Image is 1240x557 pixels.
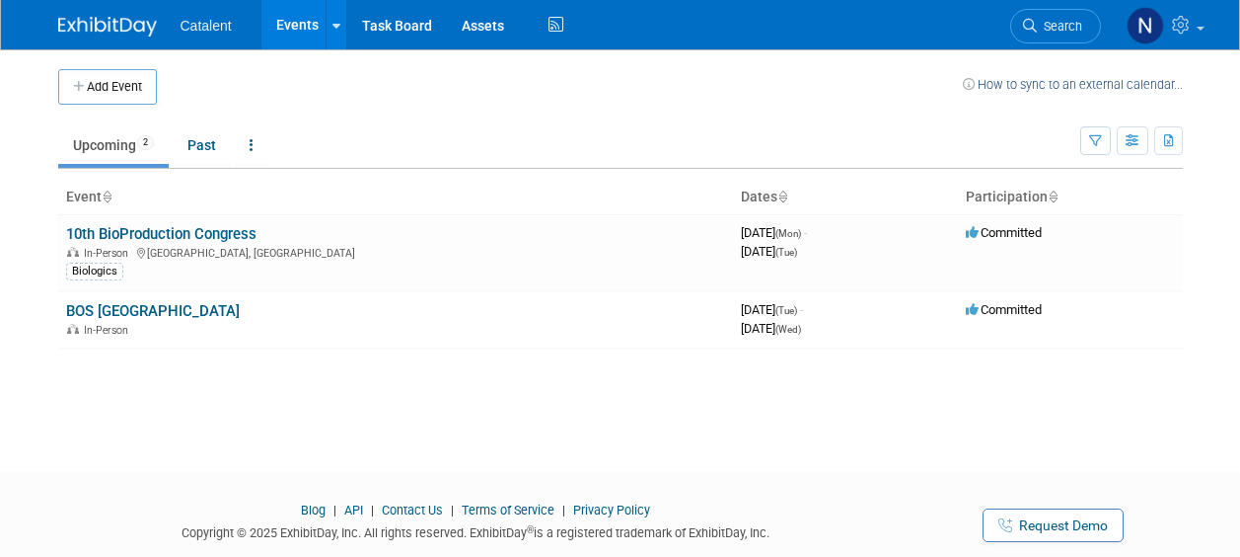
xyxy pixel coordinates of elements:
span: | [557,503,570,517]
a: How to sync to an external calendar... [963,77,1183,92]
span: (Wed) [775,324,801,335]
span: Search [1037,19,1082,34]
img: In-Person Event [67,324,79,334]
a: Contact Us [382,503,443,517]
a: Sort by Participation Type [1048,189,1058,204]
a: Sort by Event Name [102,189,111,204]
div: Biologics [66,263,123,280]
span: Catalent [181,18,232,34]
span: [DATE] [741,225,807,240]
span: - [800,302,803,317]
a: BOS [GEOGRAPHIC_DATA] [66,302,240,320]
img: Nicole Bullock [1127,7,1164,44]
div: [GEOGRAPHIC_DATA], [GEOGRAPHIC_DATA] [66,244,725,260]
a: Past [173,126,231,164]
a: Search [1010,9,1101,43]
th: Participation [958,181,1183,214]
span: (Tue) [775,247,797,258]
span: - [804,225,807,240]
a: Terms of Service [462,503,554,517]
span: [DATE] [741,321,801,336]
span: (Mon) [775,228,801,239]
th: Dates [733,181,958,214]
a: API [344,503,363,517]
span: 2 [137,135,154,150]
span: | [366,503,379,517]
a: Blog [301,503,326,517]
sup: ® [527,524,534,535]
span: (Tue) [775,305,797,316]
span: In-Person [84,247,134,260]
img: In-Person Event [67,247,79,257]
span: Committed [966,225,1042,240]
span: | [446,503,459,517]
a: Sort by Start Date [777,189,787,204]
span: In-Person [84,324,134,337]
a: Request Demo [983,509,1124,542]
div: Copyright © 2025 ExhibitDay, Inc. All rights reserved. ExhibitDay is a registered trademark of Ex... [58,519,895,542]
span: Committed [966,302,1042,317]
a: Privacy Policy [573,503,650,517]
img: ExhibitDay [58,17,157,37]
a: Upcoming2 [58,126,169,164]
a: 10th BioProduction Congress [66,225,256,243]
span: [DATE] [741,244,797,259]
span: [DATE] [741,302,803,317]
span: | [328,503,341,517]
button: Add Event [58,69,157,105]
th: Event [58,181,733,214]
